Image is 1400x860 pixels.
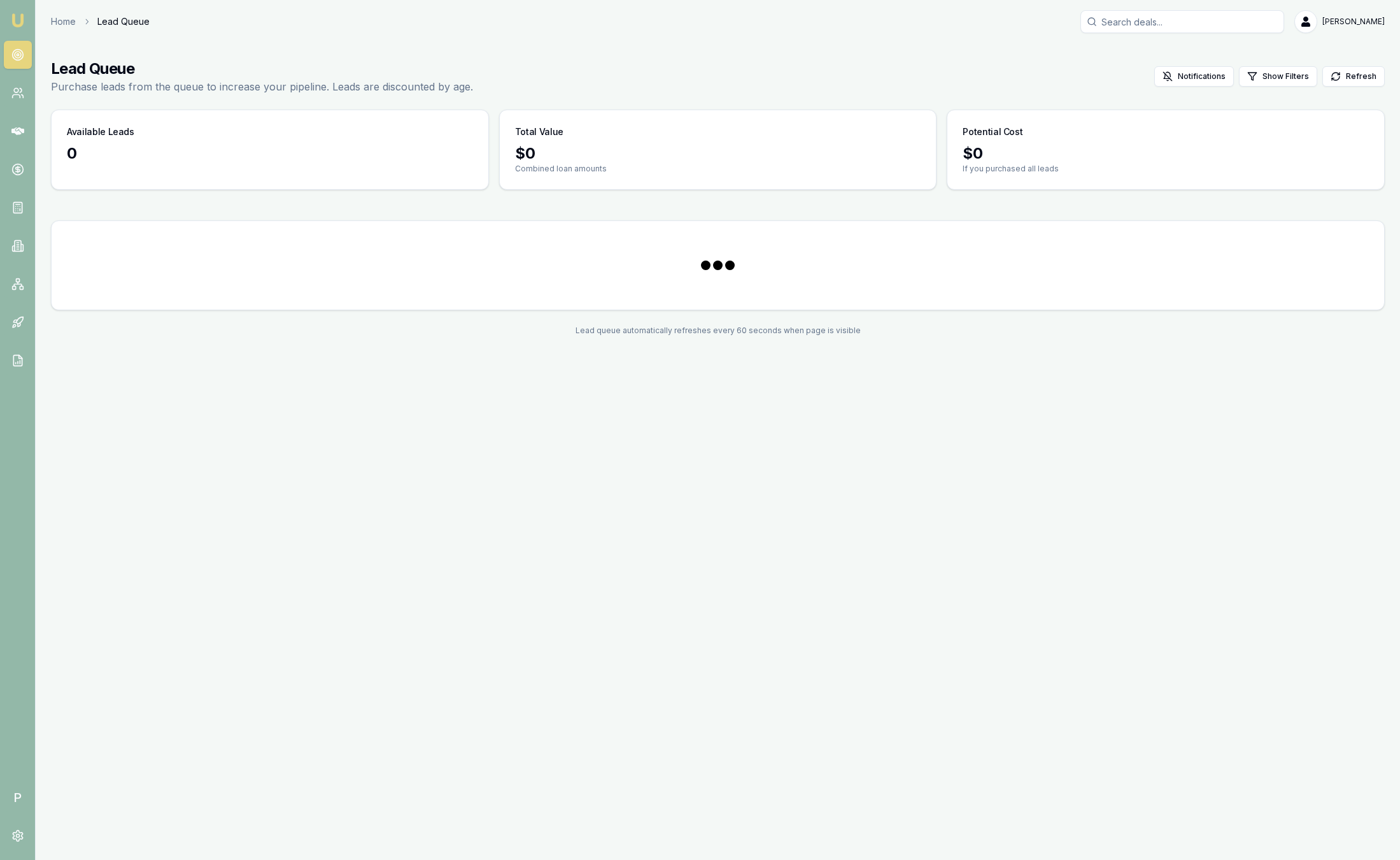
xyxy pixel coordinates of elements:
button: Refresh [1322,66,1385,87]
button: Notifications [1154,66,1234,87]
img: emu-icon-u.png [10,13,25,28]
p: Purchase leads from the queue to increase your pipeline. Leads are discounted by age. [51,79,473,94]
button: Show Filters [1239,66,1317,87]
a: Home [51,15,76,28]
nav: breadcrumb [51,15,150,28]
div: Lead queue automatically refreshes every 60 seconds when page is visible [51,326,1385,336]
div: $ 0 [515,143,921,164]
div: $ 0 [963,143,1369,164]
h1: Lead Queue [51,59,473,79]
input: Search deals [1080,10,1284,33]
h3: Potential Cost [963,125,1022,138]
p: Combined loan amounts [515,164,921,174]
h3: Total Value [515,125,563,138]
h3: Available Leads [67,125,134,138]
span: Lead Queue [97,15,150,28]
span: P [4,784,32,812]
div: 0 [67,143,473,164]
span: [PERSON_NAME] [1322,17,1385,27]
p: If you purchased all leads [963,164,1369,174]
